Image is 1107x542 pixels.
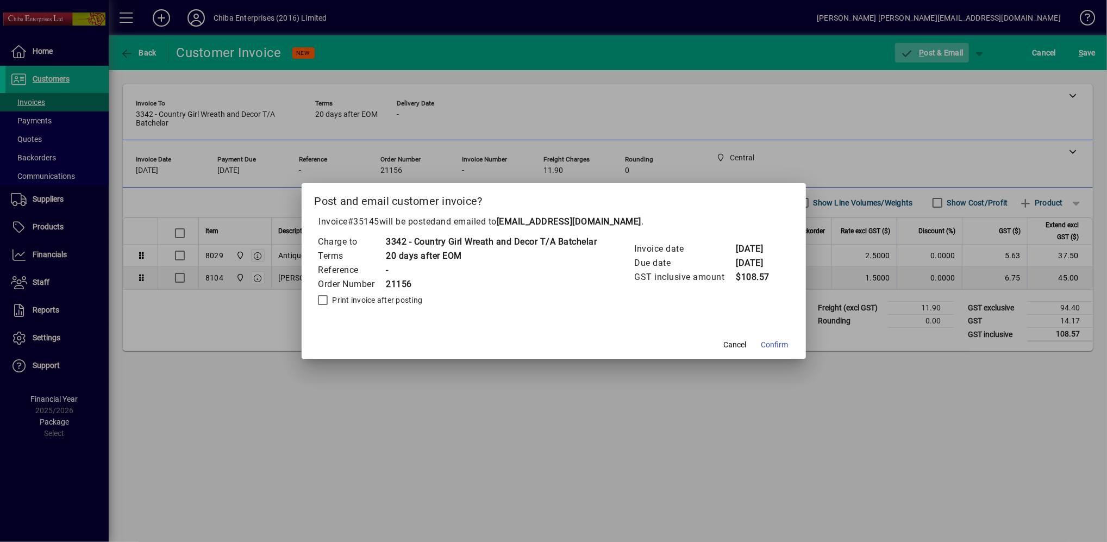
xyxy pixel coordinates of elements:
p: Invoice will be posted . [315,215,793,228]
button: Cancel [718,335,753,354]
span: Cancel [724,339,747,351]
span: #35145 [348,216,379,227]
td: Terms [318,249,386,263]
td: $108.57 [736,270,779,284]
td: Order Number [318,277,386,291]
td: GST inclusive amount [634,270,736,284]
td: [DATE] [736,256,779,270]
td: Invoice date [634,242,736,256]
td: 20 days after EOM [386,249,597,263]
td: Due date [634,256,736,270]
td: Charge to [318,235,386,249]
h2: Post and email customer invoice? [302,183,806,215]
td: Reference [318,263,386,277]
b: [EMAIL_ADDRESS][DOMAIN_NAME] [497,216,641,227]
td: 3342 - Country Girl Wreath and Decor T/A Batchelar [386,235,597,249]
td: [DATE] [736,242,779,256]
td: 21156 [386,277,597,291]
button: Confirm [757,335,793,354]
td: - [386,263,597,277]
span: and emailed to [436,216,641,227]
label: Print invoice after posting [330,295,423,306]
span: Confirm [761,339,789,351]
